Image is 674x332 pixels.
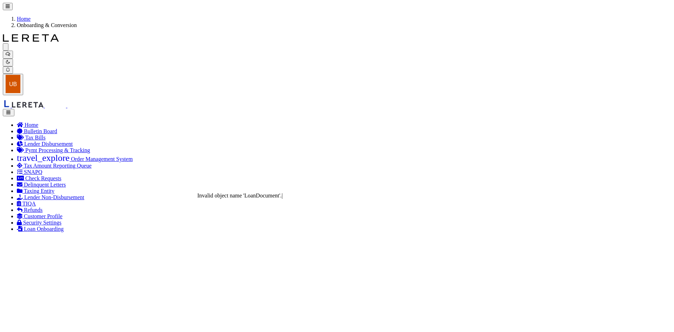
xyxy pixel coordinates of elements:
[23,220,61,226] span: Security Settings
[17,207,42,213] a: Refunds
[60,34,117,42] img: logo-light.svg
[22,201,36,207] span: TIQA
[24,169,42,175] span: SNAPQ
[25,122,38,128] span: Home
[24,207,42,213] span: Refunds
[17,201,36,207] a: TIQA
[17,128,57,134] a: Bulletin Board
[3,34,59,42] img: logo-dark.svg
[197,193,283,199] div: Invalid object name 'LoanDocument'.|
[25,175,61,181] span: Check Requests
[71,156,133,162] span: Order Management System
[24,188,54,194] span: Taxing Entity
[24,226,64,232] span: Loan Onboarding
[17,163,92,169] a: Tax Amount Reporting Queue
[17,175,61,181] a: Check Requests
[17,135,46,141] a: Tax Bills
[24,141,73,147] span: Lender Disbursement
[6,75,20,93] img: svg+xml;base64,PHN2ZyB4bWxucz0iaHR0cDovL3d3dy53My5vcmcvMjAwMC9zdmciIHBvaW50ZXItZXZlbnRzPSJub25lIi...
[24,128,57,134] span: Bulletin Board
[24,163,92,169] span: Tax Amount Reporting Queue
[17,213,62,219] a: Customer Profile
[24,182,66,188] span: Delinquent Letters
[17,220,61,226] a: Security Settings
[17,169,42,175] a: SNAPQ
[17,16,31,22] a: Home
[25,135,46,141] span: Tax Bills
[17,226,64,232] a: Loan Onboarding
[17,188,54,194] a: Taxing Entity
[17,194,84,200] a: Lender Non-Disbursement
[24,213,62,219] span: Customer Profile
[17,156,133,162] a: travel_explore Order Management System
[25,147,90,153] span: Pymt Processing & Tracking
[17,154,70,163] i: travel_explore
[17,182,66,188] a: Delinquent Letters
[24,194,84,200] span: Lender Non-Disbursement
[17,147,90,153] a: Pymt Processing & Tracking
[17,22,666,28] li: Onboarding & Conversion
[17,122,38,128] a: Home
[17,141,73,147] a: Lender Disbursement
